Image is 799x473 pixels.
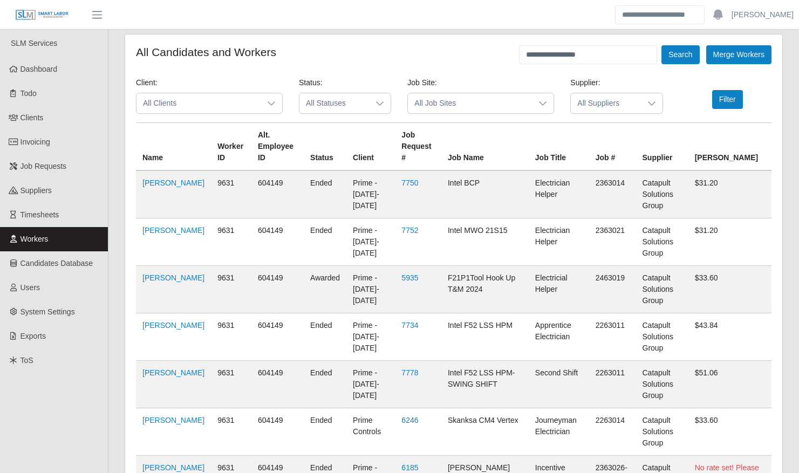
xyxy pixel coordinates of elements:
td: Journeyman Electrician [529,408,589,456]
th: Job Title [529,123,589,171]
label: Job Site: [407,77,436,88]
th: Job Name [441,123,529,171]
input: Search [615,5,705,24]
a: [PERSON_NAME] [142,226,204,235]
td: Prime Controls [346,408,395,456]
label: Status: [299,77,323,88]
span: Exports [21,332,46,340]
span: Suppliers [21,186,52,195]
button: Merge Workers [706,45,771,64]
a: [PERSON_NAME] [732,9,794,20]
td: awarded [304,266,346,313]
span: Candidates Database [21,259,93,268]
td: 604149 [251,218,304,266]
td: 2363021 [589,218,636,266]
a: 7752 [401,226,418,235]
a: [PERSON_NAME] [142,463,204,472]
td: $43.84 [688,313,771,361]
span: Clients [21,113,44,122]
td: ended [304,313,346,361]
td: Catapult Solutions Group [636,408,688,456]
td: 604149 [251,170,304,218]
td: Intel BCP [441,170,529,218]
span: All Suppliers [571,93,640,113]
span: Users [21,283,40,292]
th: Job Request # [395,123,441,171]
a: 6185 [401,463,418,472]
td: ended [304,218,346,266]
td: Catapult Solutions Group [636,361,688,408]
td: ended [304,170,346,218]
td: 604149 [251,361,304,408]
td: Prime - [DATE]-[DATE] [346,170,395,218]
td: Prime - [DATE]-[DATE] [346,266,395,313]
td: ended [304,408,346,456]
a: 7750 [401,179,418,187]
th: Supplier [636,123,688,171]
td: 2463019 [589,266,636,313]
button: Filter [712,90,743,109]
th: Alt. Employee ID [251,123,304,171]
label: Client: [136,77,158,88]
td: F21P1Tool Hook Up T&M 2024 [441,266,529,313]
td: $31.20 [688,170,771,218]
td: 2263011 [589,313,636,361]
td: Catapult Solutions Group [636,266,688,313]
td: Electrician Helper [529,170,589,218]
td: $33.60 [688,266,771,313]
h4: All Candidates and Workers [136,45,276,59]
a: 7778 [401,368,418,377]
a: [PERSON_NAME] [142,273,204,282]
td: Prime - [DATE]-[DATE] [346,218,395,266]
span: Job Requests [21,162,67,170]
a: [PERSON_NAME] [142,368,204,377]
td: 604149 [251,408,304,456]
span: Invoicing [21,138,50,146]
a: 5935 [401,273,418,282]
th: Worker ID [211,123,251,171]
td: Skanksa CM4 Vertex [441,408,529,456]
td: ended [304,361,346,408]
span: Dashboard [21,65,58,73]
span: System Settings [21,307,75,316]
td: 604149 [251,313,304,361]
td: Intel F52 LSS HPM- SWING SHIFT [441,361,529,408]
td: Intel MWO 21S15 [441,218,529,266]
td: Apprentice Electrician [529,313,589,361]
img: SLM Logo [15,9,69,21]
td: 604149 [251,266,304,313]
td: Prime - [DATE]-[DATE] [346,361,395,408]
label: Supplier: [570,77,600,88]
th: Job # [589,123,636,171]
span: ToS [21,356,33,365]
td: Intel F52 LSS HPM [441,313,529,361]
td: 9631 [211,266,251,313]
a: 7734 [401,321,418,330]
a: [PERSON_NAME] [142,179,204,187]
span: Todo [21,89,37,98]
td: 9631 [211,313,251,361]
td: 2263014 [589,408,636,456]
span: All Statuses [299,93,369,113]
th: Name [136,123,211,171]
td: 9631 [211,408,251,456]
th: Client [346,123,395,171]
span: SLM Services [11,39,57,47]
td: 2263011 [589,361,636,408]
a: [PERSON_NAME] [142,321,204,330]
td: Prime - [DATE]-[DATE] [346,313,395,361]
td: 2363014 [589,170,636,218]
td: 9631 [211,170,251,218]
td: Catapult Solutions Group [636,170,688,218]
a: [PERSON_NAME] [142,416,204,424]
td: $51.06 [688,361,771,408]
th: Status [304,123,346,171]
span: All Clients [136,93,261,113]
td: Catapult Solutions Group [636,313,688,361]
td: $33.60 [688,408,771,456]
td: 9631 [211,361,251,408]
button: Search [661,45,699,64]
td: Electricial Helper [529,266,589,313]
td: Second Shift [529,361,589,408]
td: 9631 [211,218,251,266]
